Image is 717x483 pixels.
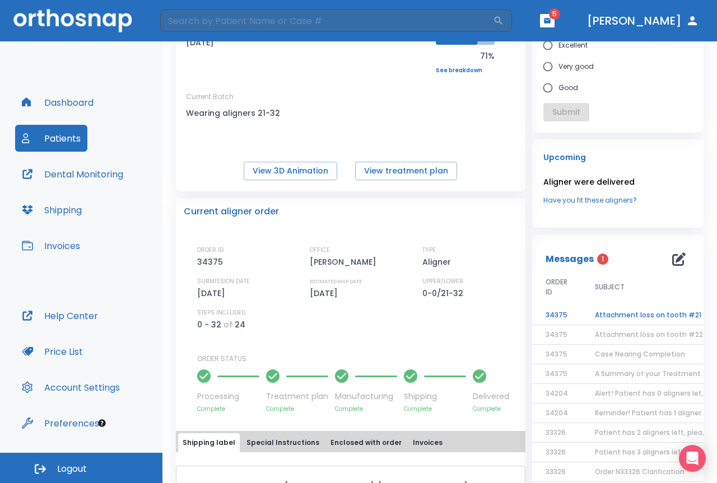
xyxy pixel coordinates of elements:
p: Treatment plan [266,391,328,402]
button: View treatment plan [355,162,457,180]
p: 71% [436,49,495,63]
p: 34375 [197,255,227,269]
p: SUBMISSION DATE [197,276,250,287]
span: 33326 [546,447,566,457]
p: [PERSON_NAME] [310,255,380,269]
button: Shipping [15,196,89,223]
p: [DATE] [186,36,214,49]
button: [PERSON_NAME] [583,11,704,31]
div: Tooltip anchor [97,418,107,428]
p: Aligner [422,255,455,269]
button: Help Center [15,302,105,329]
p: ORDER STATUS [197,354,518,364]
span: Attachment loss on tooth #22 [595,330,703,339]
input: Search by Patient Name or Case # [160,10,493,32]
p: ESTIMATED SHIP DATE [310,276,362,287]
p: UPPER/LOWER [422,276,463,287]
p: of [224,318,232,331]
span: Order N33326 Clarification [595,467,685,476]
span: A Summary of your Treatment [595,369,701,378]
button: Account Settings [15,374,127,401]
img: Orthosnap [13,9,132,32]
p: Current Batch [186,92,287,102]
p: TYPE [422,245,436,255]
button: Invoices [15,232,87,259]
p: [DATE] [197,287,229,300]
p: Current aligner order [184,205,279,218]
p: 24 [235,318,245,331]
p: 0 - 32 [197,318,221,331]
span: Very good [558,60,594,73]
button: View 3D Animation [244,162,337,180]
p: Manufacturing [335,391,397,402]
p: ORDER ID [197,245,224,255]
button: Preferences [15,410,106,437]
button: Price List [15,338,90,365]
p: Complete [266,405,328,413]
p: 0-0/21-32 [422,287,467,300]
td: 34375 [532,306,581,325]
p: OFFICE [310,245,330,255]
p: Processing [197,391,259,402]
span: 1 [597,254,608,265]
span: Excellent [558,39,588,52]
p: Shipping [404,391,466,402]
button: Shipping label [178,433,240,452]
span: Case Nearing Completion [595,349,685,359]
p: [DATE] [310,287,342,300]
p: Messages [546,252,594,266]
p: Complete [335,405,397,413]
button: Dashboard [15,89,100,116]
p: Complete [404,405,466,413]
span: Good [558,81,578,95]
button: Dental Monitoring [15,161,130,187]
span: 34375 [546,349,567,359]
span: 34204 [546,408,568,418]
p: Complete [197,405,259,413]
span: 33326 [546,428,566,437]
p: Wearing aligners 21-32 [186,106,287,120]
a: See breakdown [436,67,495,74]
p: Aligner were delivered [543,175,692,189]
span: 34204 [546,388,568,398]
div: tabs [178,433,523,452]
span: SUBJECT [595,282,625,292]
span: 5 [549,8,560,20]
a: Have you fit these aligners? [543,195,692,205]
p: Delivered [473,391,509,402]
p: STEPS INCLUDED [197,308,245,318]
span: Logout [57,463,87,475]
button: Invoices [408,433,447,452]
span: 33326 [546,467,566,476]
p: Upcoming [543,151,692,164]
span: 34375 [546,330,567,339]
div: Open Intercom Messenger [679,445,706,472]
button: Enclosed with order [326,433,406,452]
button: Patients [15,125,87,152]
span: ORDER ID [546,277,568,297]
span: 34375 [546,369,567,378]
button: Special Instructions [242,433,324,452]
p: Complete [473,405,509,413]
